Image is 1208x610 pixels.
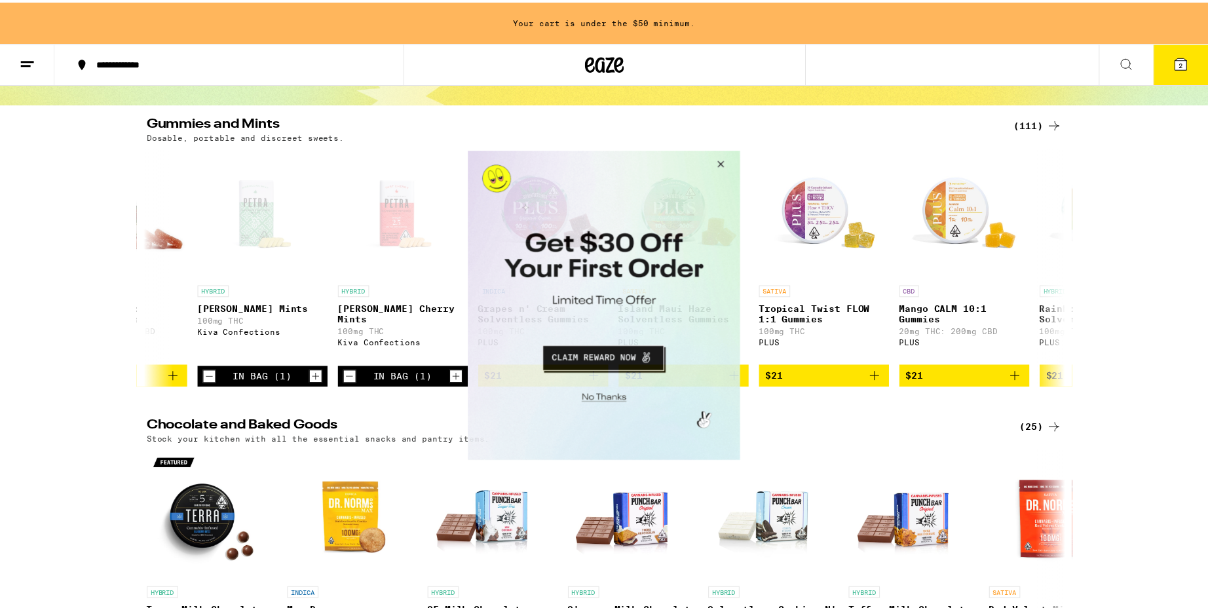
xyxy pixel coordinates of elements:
[1,1,715,95] button: Redirect to URL
[1048,327,1179,335] p: 100mg THC
[341,303,472,324] p: [PERSON_NAME] Cherry Mints
[341,147,472,366] a: Open page for Petra Tart Cherry Mints from Kiva Confections
[377,372,436,382] div: In Bag (1)
[907,147,1038,278] img: PLUS - Mango CALM 10:1 Gummies
[1188,60,1192,67] span: 2
[997,588,1029,600] p: SATIVA
[907,147,1038,365] a: Open page for Mango CALM 10:1 Gummies from PLUS
[765,147,896,365] a: Open page for Tropical Twist FLOW 1:1 Gummies from PLUS
[482,147,613,365] a: Open page for Grapes n' Cream Solventless Gummies from PLUS
[714,451,845,582] img: Punch Edibles - Solventless Cookies N' Cream
[312,370,325,383] button: Increment
[431,588,462,600] p: HYBRID
[765,327,896,335] p: 100mg THC
[346,370,359,383] button: Decrement
[913,371,931,381] span: $21
[765,285,797,297] p: SATIVA
[1048,147,1179,278] img: PLUS - Rainbow Kush Solventless Gummies
[1048,338,1179,347] div: PLUS
[765,365,896,387] button: Add to bag
[199,303,330,314] p: [PERSON_NAME] Mints
[431,451,562,582] img: Punch Edibles - SF Milk Chocolate Solventless 100mg
[199,147,330,366] a: Open page for Petra Moroccan Mints from Kiva Confections
[772,371,789,381] span: $21
[573,451,704,582] img: Punch Edibles - S'mores Milk Chocolate
[765,338,896,347] div: PLUS
[341,338,472,347] div: Kiva Confections
[1048,147,1179,365] a: Open page for Rainbow Kush Solventless Gummies from PLUS
[765,147,896,278] img: PLUS - Tropical Twist FLOW 1:1 Gummies
[1048,303,1179,324] p: Rainbow Kush Solventless Gummies
[1048,365,1179,387] button: Add to bag
[148,132,347,141] p: Dosable, portable and discreet sweets.
[624,147,755,278] img: PLUS - Island Maui Haze Solventless Gummies
[907,338,1038,347] div: PLUS
[714,588,746,600] p: HYBRID
[290,588,321,600] p: INDICA
[907,285,926,297] p: CBD
[1055,371,1072,381] span: $21
[148,588,179,600] p: HYBRID
[341,327,472,335] p: 100mg THC
[199,328,330,336] div: Kiva Confections
[472,149,746,461] iframe: Modal Overlay Box Frame
[573,588,604,600] p: HYBRID
[290,451,421,582] img: Dr. Norm's - Max Dose: Snickerdoodle Mini Cookie - Indica
[907,327,1038,335] p: 20mg THC: 200mg CBD
[148,420,1006,436] h2: Chocolate and Baked Goods
[235,372,294,382] div: In Bag (1)
[1022,117,1070,132] a: (111)
[624,147,755,365] a: Open page for Island Maui Haze Solventless Gummies from PLUS
[341,285,372,297] p: HYBRID
[765,303,896,324] p: Tropical Twist FLOW 1:1 Gummies
[907,365,1038,387] button: Add to bag
[1028,420,1070,436] a: (25)
[907,303,1038,324] p: Mango CALM 10:1 Gummies
[856,451,987,582] img: Punch Edibles - Toffee Milk Chocolate
[997,451,1128,582] img: Dr. Norm's - Red Velvet Mini Cookie MAX
[199,285,231,297] p: HYBRID
[148,117,1006,132] h2: Gummies and Mints
[29,9,56,21] span: Help
[148,451,279,582] img: Kiva Confections - Terra Milk Chocolate Blueberries
[1048,285,1080,297] p: HYBRID
[199,316,330,325] p: 100mg THC
[148,436,494,444] p: Stock your kitchen with all the essential snacks and pantry items.
[453,370,466,383] button: Increment
[204,370,217,383] button: Decrement
[856,588,887,600] p: HYBRID
[482,147,613,278] img: PLUS - Grapes n' Cream Solventless Gummies
[472,149,746,461] div: Modal Overlay Box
